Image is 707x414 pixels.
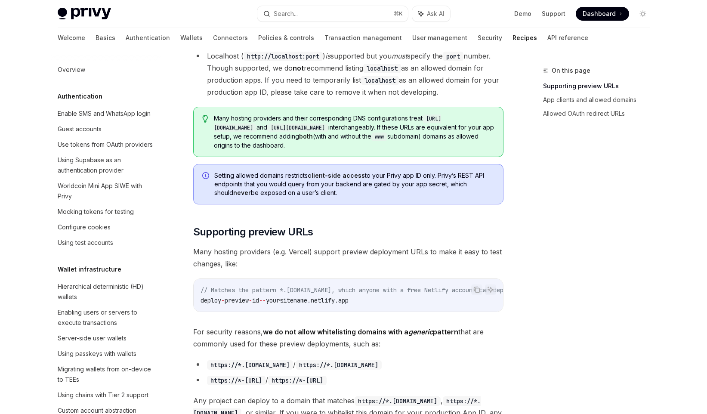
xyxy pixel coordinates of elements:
[324,28,402,48] a: Transaction management
[58,28,85,48] a: Welcome
[193,374,503,386] li: /
[214,171,494,197] span: Setting allowed domains restricts to your Privy app ID only. Privy’s REST API endpoints that you ...
[193,225,313,239] span: Supporting preview URLs
[207,360,293,370] code: https://*.[DOMAIN_NAME]
[258,28,314,48] a: Policies & controls
[58,207,134,217] div: Mocking tokens for testing
[51,137,161,152] a: Use tokens from OAuth providers
[180,28,203,48] a: Wallets
[58,65,85,75] div: Overview
[51,204,161,219] a: Mocking tokens for testing
[58,155,156,176] div: Using Supabase as an authentication provider
[392,52,407,60] em: must
[355,396,441,406] code: https://*.[DOMAIN_NAME]
[249,297,252,304] span: -
[412,6,450,22] button: Ask AI
[576,7,629,21] a: Dashboard
[58,349,136,359] div: Using passkeys with wallets
[408,327,433,336] em: generic
[51,331,161,346] a: Server-side user wallets
[51,279,161,305] a: Hierarchical deterministic (HD) wallets
[412,28,467,48] a: User management
[58,108,151,119] div: Enable SMS and WhatsApp login
[252,297,259,304] span: id
[478,28,502,48] a: Security
[193,50,503,98] li: Localhost ( ) supported but you specify the number. Though supported, we do recommend listing as ...
[58,139,153,150] div: Use tokens from OAuth providers
[51,361,161,387] a: Migrating wallets from on-device to TEEs
[394,10,403,17] span: ⌘ K
[583,9,616,18] span: Dashboard
[51,62,161,77] a: Overview
[263,327,458,336] strong: we do not allow whitelisting domains with a pattern
[58,222,111,232] div: Configure cookies
[363,64,401,73] code: localhost
[296,360,382,370] code: https://*.[DOMAIN_NAME]
[547,28,588,48] a: API reference
[96,28,115,48] a: Basics
[543,93,657,107] a: App clients and allowed domains
[58,364,156,385] div: Migrating wallets from on-device to TEEs
[51,178,161,204] a: Worldcoin Mini App SIWE with Privy
[225,297,249,304] span: preview
[58,281,156,302] div: Hierarchical deterministic (HD) wallets
[335,297,338,304] span: .
[58,390,148,400] div: Using chains with Tier 2 support
[193,358,503,371] li: /
[58,91,102,102] h5: Authentication
[193,326,503,350] span: For security reasons, that are commonly used for these preview deployments, such as:
[543,107,657,120] a: Allowed OAuth redirect URLs
[214,114,441,132] code: [URL][DOMAIN_NAME]
[207,376,266,385] code: https://*-[URL]
[58,264,121,275] h5: Wallet infrastructure
[443,52,463,61] code: port
[58,8,111,20] img: light logo
[126,28,170,48] a: Authentication
[58,307,156,328] div: Enabling users or servers to execute transactions
[338,297,349,304] span: app
[552,65,590,76] span: On this page
[58,124,102,134] div: Guest accounts
[202,172,211,181] svg: Info
[274,9,298,19] div: Search...
[267,124,328,132] code: [URL][DOMAIN_NAME]
[58,333,127,343] div: Server-side user wallets
[193,246,503,270] span: Many hosting providers (e.g. Vercel) support preview deployment URLs to make it easy to test chan...
[221,297,225,304] span: -
[58,238,113,248] div: Using test accounts
[257,6,408,22] button: Search...⌘K
[51,346,161,361] a: Using passkeys with wallets
[51,305,161,331] a: Enabling users or servers to execute transactions
[293,64,304,72] strong: not
[51,121,161,137] a: Guest accounts
[202,115,208,123] svg: Tip
[51,106,161,121] a: Enable SMS and WhatsApp login
[201,286,524,294] span: // Matches the pattern *.[DOMAIN_NAME], which anyone with a free Netlify account can deploy to
[311,297,335,304] span: netlify
[542,9,565,18] a: Support
[213,28,248,48] a: Connectors
[233,189,251,196] strong: never
[512,28,537,48] a: Recipes
[361,76,399,85] code: localhost
[485,284,496,295] button: Ask AI
[266,297,307,304] span: yoursitename
[259,297,266,304] span: --
[471,284,482,295] button: Copy the contents from the code block
[244,52,323,61] code: http://localhost:port
[636,7,650,21] button: Toggle dark mode
[51,387,161,403] a: Using chains with Tier 2 support
[214,114,494,150] span: Many hosting providers and their corresponding DNS configurations treat and interchangeably. If t...
[325,52,330,60] em: is
[543,79,657,93] a: Supporting preview URLs
[299,133,313,140] strong: both
[427,9,444,18] span: Ask AI
[51,235,161,250] a: Using test accounts
[514,9,531,18] a: Demo
[371,133,387,141] code: www
[51,152,161,178] a: Using Supabase as an authentication provider
[51,219,161,235] a: Configure cookies
[201,297,221,304] span: deploy
[268,376,327,385] code: https://*-[URL]
[308,172,365,179] strong: client-side access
